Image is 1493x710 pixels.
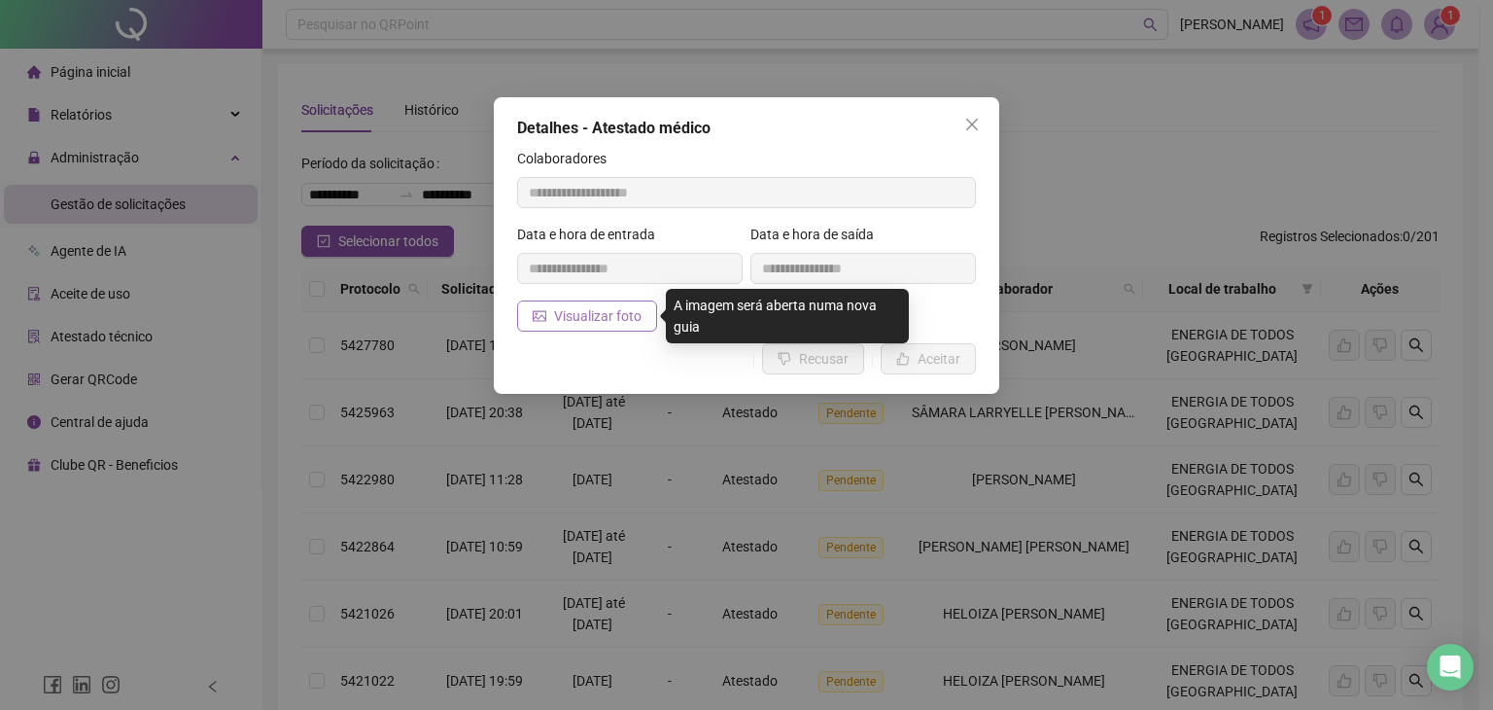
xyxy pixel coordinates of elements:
label: Colaboradores [517,148,619,169]
span: close [964,117,980,132]
span: picture [533,309,546,323]
button: Recusar [762,343,864,374]
button: Aceitar [881,343,976,374]
label: Data e hora de saída [750,224,886,245]
div: A imagem será aberta numa nova guia [666,289,909,343]
button: Visualizar foto [517,301,657,332]
label: Data e hora de entrada [517,224,668,245]
button: Close [956,109,988,140]
span: Visualizar foto [554,305,642,327]
div: Open Intercom Messenger [1427,644,1474,691]
div: Detalhes - Atestado médico [517,117,976,140]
